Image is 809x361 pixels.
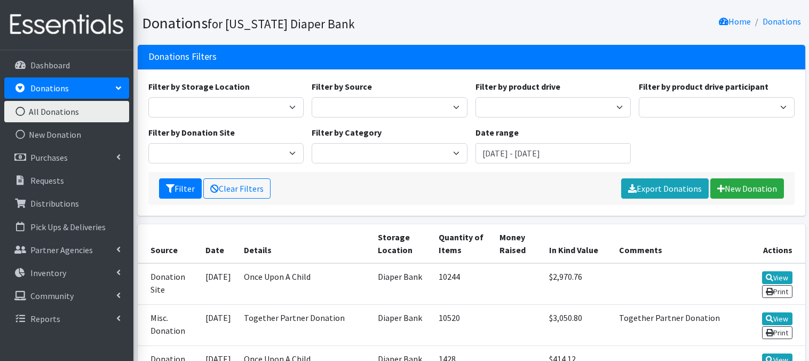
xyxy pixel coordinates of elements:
td: Together Partner Donation [237,304,371,346]
td: 10244 [432,263,493,305]
a: Donations [4,77,129,99]
p: Dashboard [30,60,70,70]
h1: Donations [142,14,467,33]
label: Filter by Category [312,126,382,139]
a: Requests [4,170,129,191]
td: 10520 [432,304,493,346]
a: Reports [4,308,129,329]
a: Distributions [4,193,129,214]
p: Distributions [30,198,79,209]
a: Purchases [4,147,129,168]
td: $3,050.80 [543,304,613,346]
p: Donations [30,83,69,93]
label: Filter by Storage Location [148,80,250,93]
p: Partner Agencies [30,245,93,255]
a: View [762,271,792,284]
input: January 1, 2011 - December 31, 2011 [475,143,631,163]
th: Quantity of Items [432,224,493,263]
h3: Donations Filters [148,51,217,62]
td: Donation Site [138,263,199,305]
th: Comments [613,224,743,263]
th: Details [237,224,371,263]
a: View [762,312,792,325]
label: Filter by Source [312,80,372,93]
a: Community [4,285,129,307]
td: [DATE] [199,263,237,305]
p: Purchases [30,152,68,163]
small: for [US_STATE] Diaper Bank [208,16,355,32]
a: Clear Filters [203,178,271,199]
a: Print [762,285,792,298]
p: Community [30,291,74,301]
label: Filter by product drive participant [639,80,768,93]
a: New Donation [4,124,129,145]
label: Date range [475,126,519,139]
label: Filter by Donation Site [148,126,235,139]
td: Diaper Bank [371,263,432,305]
td: $2,970.76 [543,263,613,305]
label: Filter by product drive [475,80,560,93]
td: Diaper Bank [371,304,432,346]
p: Inventory [30,268,66,278]
a: Print [762,326,792,339]
a: All Donations [4,101,129,122]
a: New Donation [710,178,784,199]
button: Filter [159,178,202,199]
a: Inventory [4,262,129,284]
th: Actions [743,224,805,263]
p: Pick Ups & Deliveries [30,222,106,232]
a: Dashboard [4,54,129,76]
td: [DATE] [199,304,237,346]
a: Donations [763,16,801,27]
th: Date [199,224,237,263]
th: In Kind Value [543,224,613,263]
td: Together Partner Donation [613,304,743,346]
a: Home [719,16,751,27]
th: Money Raised [493,224,543,263]
p: Requests [30,175,64,186]
th: Source [138,224,199,263]
a: Pick Ups & Deliveries [4,216,129,238]
a: Partner Agencies [4,239,129,261]
img: HumanEssentials [4,7,129,43]
td: Misc. Donation [138,304,199,346]
a: Export Donations [621,178,709,199]
p: Reports [30,313,60,324]
td: Once Upon A Child [237,263,371,305]
th: Storage Location [371,224,432,263]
